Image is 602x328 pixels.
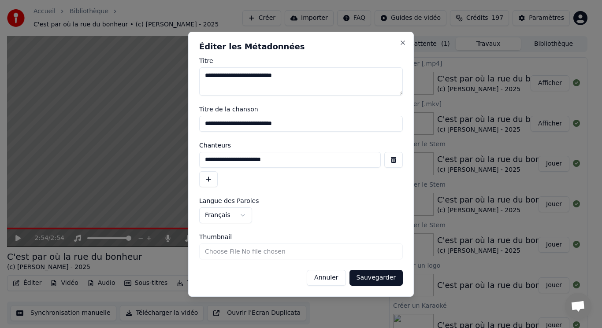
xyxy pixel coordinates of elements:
[199,58,403,64] label: Titre
[199,142,403,148] label: Chanteurs
[199,43,403,51] h2: Éditer les Métadonnées
[307,270,346,286] button: Annuler
[349,270,403,286] button: Sauvegarder
[199,106,403,112] label: Titre de la chanson
[199,198,259,204] span: Langue des Paroles
[199,234,232,240] span: Thumbnail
